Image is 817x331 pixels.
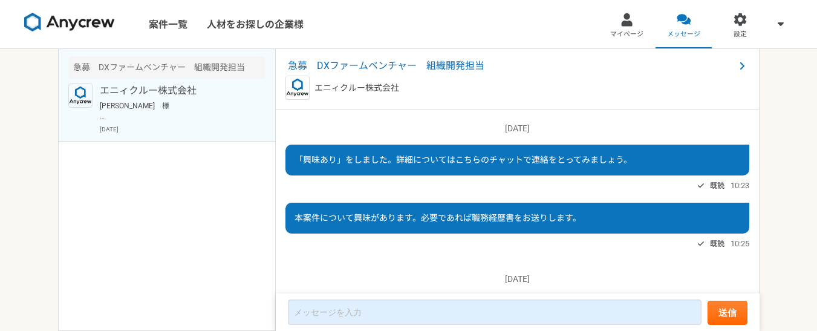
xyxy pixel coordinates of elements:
[295,155,632,165] span: 「興味あり」をしました。詳細についてはこちらのチャットで連絡をとってみましょう。
[610,30,643,39] span: マイページ
[285,76,310,100] img: logo_text_blue_01.png
[731,238,749,249] span: 10:25
[68,56,265,79] div: 急募 DXファームベンチャー 組織開発担当
[24,13,115,32] img: 8DqYSo04kwAAAAASUVORK5CYII=
[285,122,749,135] p: [DATE]
[710,179,724,193] span: 既読
[100,125,265,134] p: [DATE]
[100,100,249,122] p: [PERSON_NAME] 様 承知いたしました。引き続きよろしくお願いいたします。 [PERSON_NAME]
[708,301,747,325] button: 送信
[100,84,249,98] p: エニィクルー株式会社
[288,59,735,73] span: 急募 DXファームベンチャー 組織開発担当
[710,237,724,251] span: 既読
[295,213,581,223] span: 本案件について興味があります。必要であれば職務経歴書をお送りします。
[734,30,747,39] span: 設定
[314,82,399,94] p: エニィクルー株式会社
[68,84,93,108] img: logo_text_blue_01.png
[731,180,749,191] span: 10:23
[667,30,700,39] span: メッセージ
[285,273,749,286] p: [DATE]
